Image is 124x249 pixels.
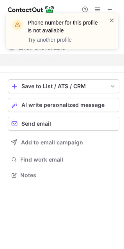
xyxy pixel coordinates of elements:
button: Notes [8,170,119,181]
button: AI write personalized message [8,98,119,112]
span: Send email [21,121,51,127]
p: Try another profile [28,36,99,44]
header: Phone number for this profile is not available [28,19,99,34]
img: warning [11,19,24,31]
span: Find work email [20,156,116,163]
button: Find work email [8,154,119,165]
button: save-profile-one-click [8,79,119,93]
button: Send email [8,117,119,131]
span: Add to email campaign [21,139,83,146]
div: Save to List / ATS / CRM [21,83,106,89]
span: AI write personalized message [21,102,105,108]
img: ContactOut v5.3.10 [8,5,55,14]
button: Add to email campaign [8,135,119,149]
span: Notes [20,172,116,179]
